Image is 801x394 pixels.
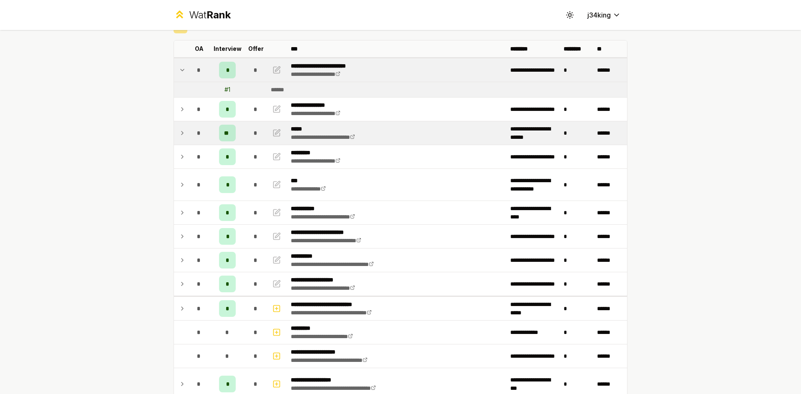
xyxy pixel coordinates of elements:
[581,8,627,23] button: j34king
[189,8,231,22] div: Wat
[248,45,264,53] p: Offer
[207,9,231,21] span: Rank
[587,10,611,20] span: j34king
[174,8,231,22] a: WatRank
[195,45,204,53] p: OA
[214,45,242,53] p: Interview
[224,85,230,94] div: # 1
